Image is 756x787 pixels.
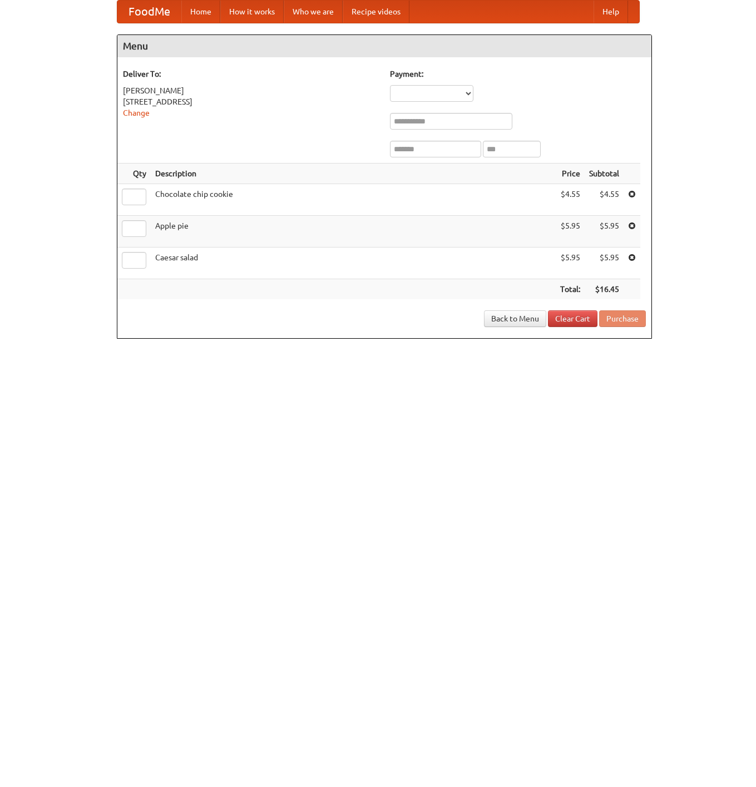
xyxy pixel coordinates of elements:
[151,184,556,216] td: Chocolate chip cookie
[220,1,284,23] a: How it works
[123,68,379,80] h5: Deliver To:
[123,108,150,117] a: Change
[585,216,624,248] td: $5.95
[556,216,585,248] td: $5.95
[117,35,651,57] h4: Menu
[284,1,343,23] a: Who we are
[117,164,151,184] th: Qty
[484,310,546,327] a: Back to Menu
[390,68,646,80] h5: Payment:
[151,248,556,279] td: Caesar salad
[343,1,409,23] a: Recipe videos
[585,248,624,279] td: $5.95
[548,310,597,327] a: Clear Cart
[151,216,556,248] td: Apple pie
[556,248,585,279] td: $5.95
[585,279,624,300] th: $16.45
[556,184,585,216] td: $4.55
[585,164,624,184] th: Subtotal
[585,184,624,216] td: $4.55
[117,1,181,23] a: FoodMe
[594,1,628,23] a: Help
[123,85,379,96] div: [PERSON_NAME]
[151,164,556,184] th: Description
[556,279,585,300] th: Total:
[599,310,646,327] button: Purchase
[181,1,220,23] a: Home
[556,164,585,184] th: Price
[123,96,379,107] div: [STREET_ADDRESS]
